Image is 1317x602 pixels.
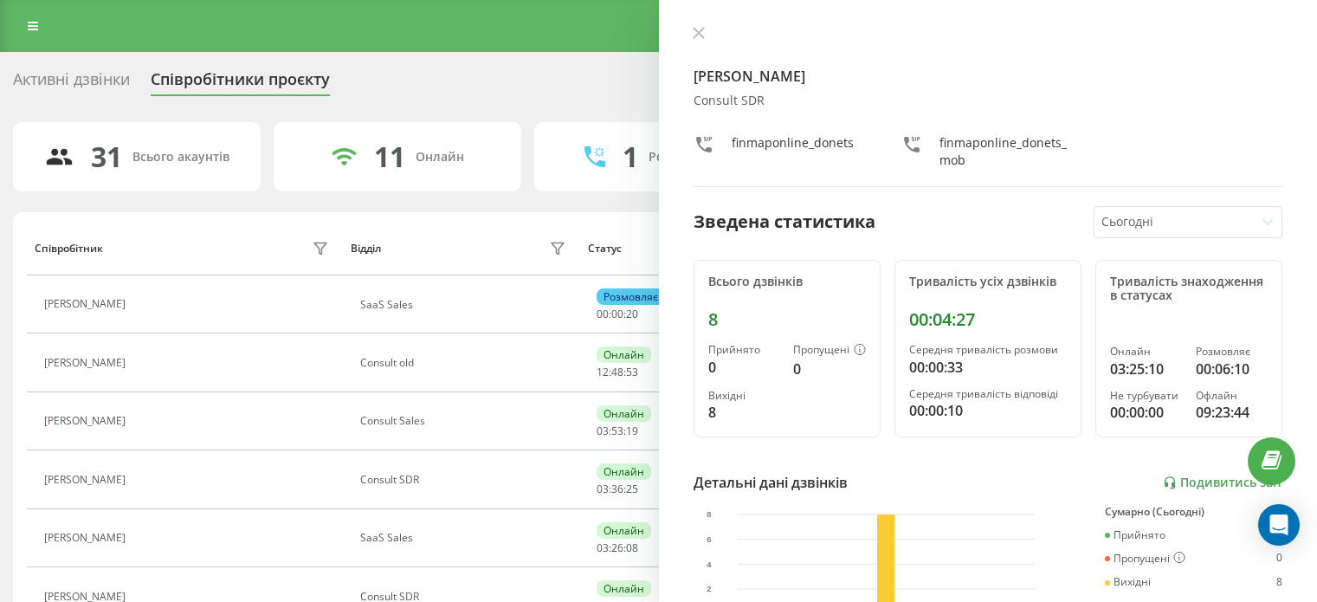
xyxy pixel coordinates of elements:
div: 1 [623,140,638,173]
div: SaaS Sales [360,532,571,544]
div: Вихідні [1105,576,1151,588]
h4: [PERSON_NAME] [694,66,1283,87]
div: : : [597,483,638,495]
div: 03:25:10 [1110,359,1182,379]
div: Open Intercom Messenger [1258,504,1300,546]
div: Зведена статистика [694,209,875,235]
div: Пропущені [793,344,866,358]
div: Вихідні [708,390,779,402]
div: Статус [588,243,622,255]
div: Тривалість знаходження в статусах [1110,275,1268,304]
text: 6 [707,534,712,544]
div: 00:00:10 [909,400,1067,421]
div: Тривалість усіх дзвінків [909,275,1067,289]
div: Офлайн [1196,390,1268,402]
div: 8 [708,402,779,423]
div: Всього дзвінків [708,275,866,289]
span: 03 [597,482,609,496]
div: : : [597,425,638,437]
span: 03 [597,424,609,438]
a: Подивитись звіт [1163,476,1282,490]
text: 2 [707,585,712,594]
div: 09:23:44 [1196,402,1268,423]
div: 0 [793,359,866,379]
div: [PERSON_NAME] [44,474,130,486]
div: Онлайн [1110,346,1182,358]
div: 00:00:33 [909,357,1067,378]
span: 12 [597,365,609,379]
div: Всього акаунтів [132,150,229,165]
div: Прийнято [1105,529,1165,541]
text: 4 [707,560,712,569]
span: 19 [626,424,638,438]
span: 20 [626,307,638,321]
div: Середня тривалість розмови [909,344,1067,356]
div: Онлайн [597,346,651,363]
div: Відділ [351,243,381,255]
text: 8 [707,509,712,519]
div: Consult SDR [360,474,571,486]
div: Онлайн [597,580,651,597]
div: Активні дзвінки [13,70,130,97]
div: [PERSON_NAME] [44,532,130,544]
span: 03 [597,541,609,555]
div: [PERSON_NAME] [44,298,130,310]
div: Онлайн [416,150,464,165]
div: : : [597,366,638,379]
div: 8 [708,309,866,330]
div: 0 [1276,552,1282,566]
div: 31 [91,140,122,173]
div: Сумарно (Сьогодні) [1105,506,1282,518]
div: Не турбувати [1110,390,1182,402]
div: : : [597,542,638,554]
div: Пропущені [1105,552,1185,566]
div: Детальні дані дзвінків [694,472,848,493]
div: Consult Sales [360,415,571,427]
div: finmaponline_donets [732,134,854,169]
div: 8 [1276,576,1282,588]
div: Розмовляє [597,288,665,305]
div: Розмовляє [1196,346,1268,358]
span: 00 [597,307,609,321]
div: 0 [708,357,779,378]
span: 26 [611,541,623,555]
span: 08 [626,541,638,555]
div: : : [597,308,638,320]
div: Співробітник [35,243,103,255]
span: 25 [626,482,638,496]
div: Онлайн [597,405,651,422]
div: SaaS Sales [360,299,571,311]
div: Середня тривалість відповіді [909,388,1067,400]
span: 53 [626,365,638,379]
div: 00:04:27 [909,309,1067,330]
div: Прийнято [708,344,779,356]
div: Consult SDR [694,94,1283,108]
div: [PERSON_NAME] [44,357,130,369]
span: 36 [611,482,623,496]
div: Онлайн [597,522,651,539]
div: Розмовляють [649,150,733,165]
div: Онлайн [597,463,651,480]
div: finmaponline_donets_mob [939,134,1075,169]
div: Consult old [360,357,571,369]
div: 00:06:10 [1196,359,1268,379]
div: 00:00:00 [1110,402,1182,423]
div: 11 [374,140,405,173]
span: 48 [611,365,623,379]
div: Співробітники проєкту [151,70,330,97]
span: 00 [611,307,623,321]
div: [PERSON_NAME] [44,415,130,427]
span: 53 [611,424,623,438]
